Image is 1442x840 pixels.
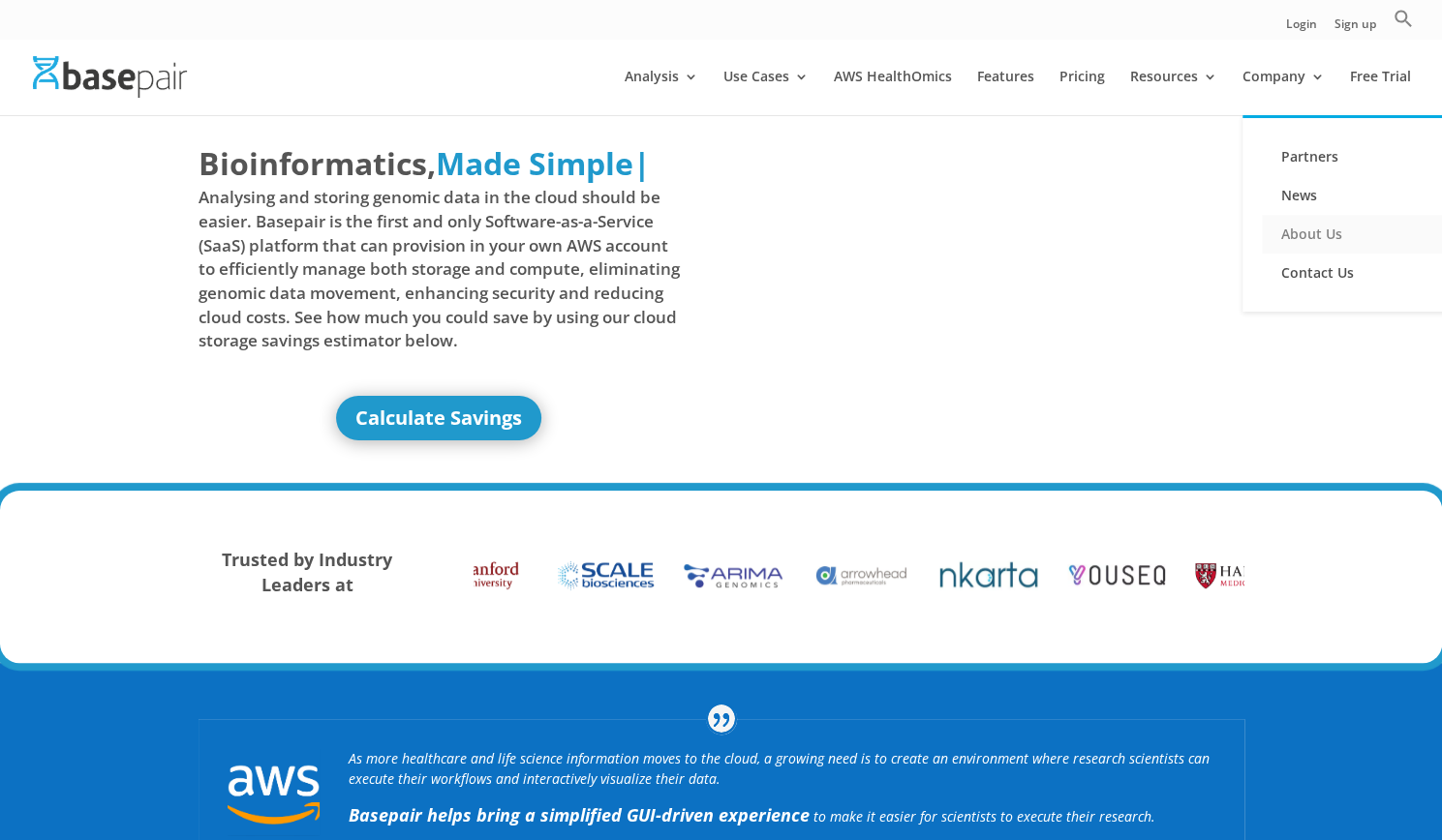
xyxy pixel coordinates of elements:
[199,186,681,352] span: Analysing and storing genomic data in the cloud should be easier. Basepair is the first and only ...
[222,548,392,596] strong: Trusted by Industry Leaders at
[33,56,187,98] img: Basepair
[436,142,633,184] span: Made Simple
[349,749,1210,788] i: As more healthcare and life science information moves to the cloud, a growing need is to create a...
[736,141,1218,412] iframe: Basepair - NGS Analysis Simplified
[813,807,1155,825] span: to make it easier for scientists to execute their research.
[1059,70,1105,115] a: Pricing
[336,396,541,440] a: Calculate Savings
[977,70,1034,115] a: Features
[1394,9,1413,39] a: Search Icon Link
[625,70,698,115] a: Analysis
[199,141,436,186] span: Bioinformatics,
[1130,70,1217,115] a: Resources
[1286,18,1317,39] a: Login
[1350,70,1411,115] a: Free Trial
[349,803,810,826] strong: Basepair helps bring a simplified GUI-driven experience
[1243,70,1325,115] a: Company
[1394,9,1413,28] svg: Search
[723,70,809,115] a: Use Cases
[1335,18,1376,39] a: Sign up
[834,70,952,115] a: AWS HealthOmics
[633,142,651,184] span: |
